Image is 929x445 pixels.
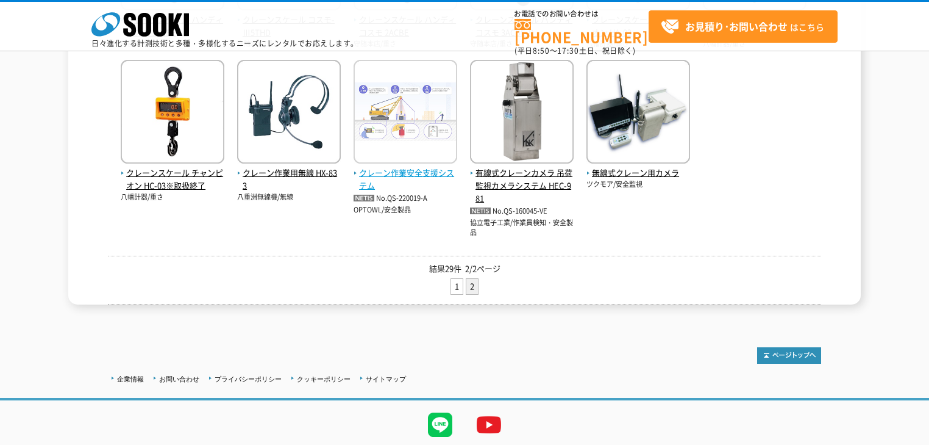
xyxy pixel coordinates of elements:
span: クレーンスケール チャンピオン HC-03※取扱終了 [121,167,224,192]
span: 17:30 [557,45,579,56]
img: トップページへ [757,347,821,364]
a: 有線式クレーンカメラ 吊荷監視カメラシステム HEC-981 [470,154,574,205]
p: OPTOWL/安全製品 [354,205,457,215]
p: 日々進化する計測技術と多種・多様化するニーズにレンタルでお応えします。 [91,40,358,47]
p: ツクモア/安全監視 [586,179,690,190]
span: お電話でのお問い合わせは [514,10,649,18]
a: お問い合わせ [159,375,199,383]
a: クレーンスケール チャンピオン HC-03※取扱終了 [121,154,224,192]
a: 無線式クレーン用カメラ [586,154,690,180]
p: 八重洲無線機/無線 [237,192,341,203]
a: プライバシーポリシー [215,375,282,383]
p: No.QS-220019-A [354,192,457,205]
span: 無線式クレーン用カメラ [586,167,690,179]
a: クレーン作業用無線 HX-833 [237,154,341,192]
p: 八幡計器/重さ [121,192,224,203]
li: 2 [466,278,479,295]
img: HX-833 [237,60,341,167]
span: はこちら [661,18,824,36]
strong: お見積り･お問い合わせ [685,19,788,34]
img: HC-03※取扱終了 [121,60,224,167]
a: お見積り･お問い合わせはこちら [649,10,838,43]
a: クレーン作業安全支援システム [354,154,457,192]
a: クッキーポリシー [297,375,351,383]
p: No.QS-160045-VE [470,205,574,218]
a: [PHONE_NUMBER] [514,19,649,44]
span: (平日 ～ 土日、祝日除く) [514,45,635,56]
span: クレーン作業安全支援システム [354,167,457,192]
a: 1 [451,279,463,294]
span: クレーン作業用無線 HX-833 [237,167,341,192]
p: 協立電子工業/作業員検知・安全製品 [470,218,574,238]
img: HEC-981 [470,60,574,167]
span: 有線式クレーンカメラ 吊荷監視カメラシステム HEC-981 [470,167,574,204]
span: 8:50 [533,45,550,56]
p: 結果29件 2/2ページ [108,262,821,275]
a: 企業情報 [117,375,144,383]
a: サイトマップ [366,375,406,383]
